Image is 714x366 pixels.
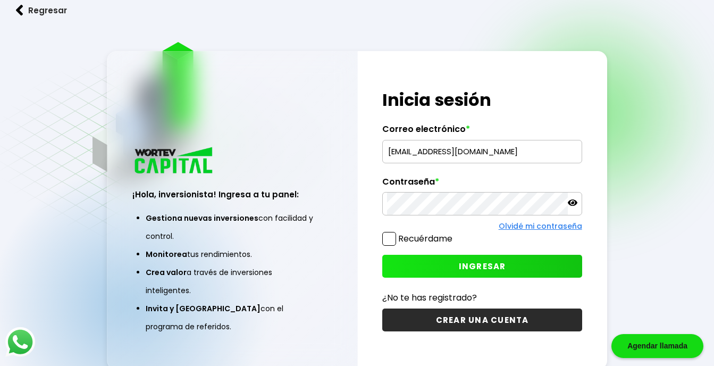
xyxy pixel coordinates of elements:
[146,249,187,260] span: Monitorea
[132,146,216,177] img: logo_wortev_capital
[459,261,506,272] span: INGRESAR
[146,245,318,263] li: tus rendimientos.
[382,291,582,331] a: ¿No te has registrado?CREAR UNA CUENTA
[146,300,318,336] li: con el programa de referidos.
[382,124,582,140] label: Correo electrónico
[382,309,582,331] button: CREAR UNA CUENTA
[146,209,318,245] li: con facilidad y control.
[132,188,332,201] h3: ¡Hola, inversionista! Ingresa a tu panel:
[382,87,582,113] h1: Inicia sesión
[16,5,23,16] img: flecha izquierda
[146,303,261,314] span: Invita y [GEOGRAPHIC_DATA]
[611,334,703,358] div: Agendar llamada
[382,177,582,193] label: Contraseña
[146,267,187,278] span: Crea valor
[387,140,577,163] input: hola@wortev.capital
[5,327,35,357] img: logos_whatsapp-icon.242b2217.svg
[146,213,258,223] span: Gestiona nuevas inversiones
[499,221,582,231] a: Olvidé mi contraseña
[382,291,582,304] p: ¿No te has registrado?
[382,255,582,278] button: INGRESAR
[146,263,318,300] li: a través de inversiones inteligentes.
[398,232,452,245] label: Recuérdame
